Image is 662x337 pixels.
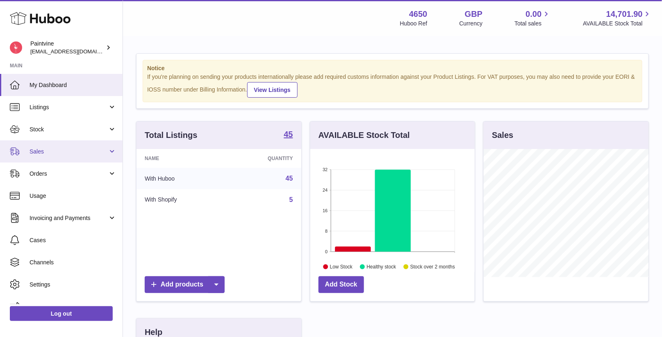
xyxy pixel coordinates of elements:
span: Channels [30,259,116,266]
strong: 45 [284,130,293,138]
a: 0.00 Total sales [514,9,551,28]
span: Sales [30,148,108,156]
strong: GBP [465,9,482,20]
span: Orders [30,170,108,178]
strong: 4650 [409,9,428,20]
text: 8 [325,229,328,234]
text: Low Stock [330,264,353,270]
h3: Sales [492,130,513,141]
img: euan@paintvine.co.uk [10,41,22,54]
h3: Total Listings [145,130,198,141]
span: AVAILABLE Stock Total [583,20,652,28]
span: Cases [30,236,116,244]
span: Stock [30,126,108,133]
text: Stock over 2 months [410,264,455,270]
div: Huboo Ref [400,20,428,28]
a: 5 [289,196,293,203]
span: Returns [30,303,116,311]
text: 16 [323,208,328,213]
a: Add products [145,276,225,293]
span: Usage [30,192,116,200]
span: Listings [30,103,108,111]
a: 14,701.90 AVAILABLE Stock Total [583,9,652,28]
span: Total sales [514,20,551,28]
td: With Shopify [136,189,225,211]
strong: Notice [147,64,638,72]
a: Log out [10,306,113,321]
a: View Listings [247,82,298,98]
span: [EMAIL_ADDRESS][DOMAIN_NAME] [30,48,121,55]
span: 14,701.90 [606,9,643,20]
th: Quantity [225,149,301,168]
div: Currency [460,20,483,28]
span: 0.00 [526,9,542,20]
text: 24 [323,188,328,193]
a: 45 [286,175,293,182]
text: Healthy stock [366,264,396,270]
th: Name [136,149,225,168]
text: 32 [323,167,328,172]
span: Settings [30,281,116,289]
td: With Huboo [136,168,225,189]
span: My Dashboard [30,81,116,89]
span: Invoicing and Payments [30,214,108,222]
a: Add Stock [318,276,364,293]
a: 45 [284,130,293,140]
div: Paintvine [30,40,104,55]
div: If you're planning on sending your products internationally please add required customs informati... [147,73,638,98]
text: 0 [325,249,328,254]
h3: AVAILABLE Stock Total [318,130,410,141]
